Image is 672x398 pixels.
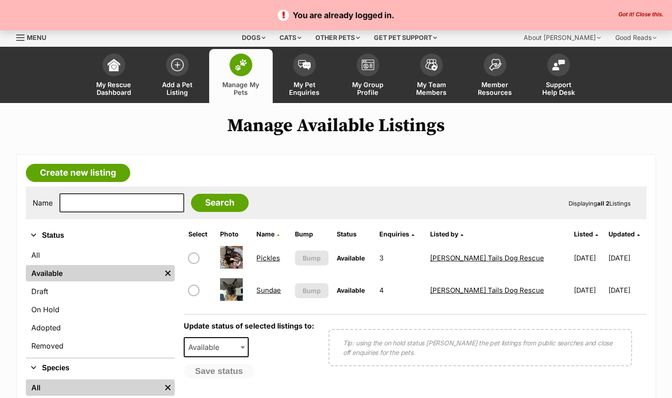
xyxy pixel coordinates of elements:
[16,29,53,45] a: Menu
[517,29,607,47] div: About [PERSON_NAME]
[108,59,120,71] img: dashboard-icon-eb2f2d2d3e046f16d808141f083e7271f6b2e854fb5c12c21221c1fb7104beca.svg
[538,81,579,96] span: Support Help Desk
[184,337,249,357] span: Available
[475,81,515,96] span: Member Resources
[26,245,175,358] div: Status
[608,242,646,274] td: [DATE]
[26,379,161,396] a: All
[337,286,365,294] span: Available
[27,34,46,41] span: Menu
[256,230,280,238] a: Name
[368,29,443,47] div: Get pet support
[569,200,631,207] span: Displaying Listings
[295,251,329,265] button: Bump
[256,230,275,238] span: Name
[235,59,247,71] img: manage-my-pets-icon-02211641906a0b7f246fdf0571729dbe1e7629f14944591b6c1af311fb30b64b.svg
[185,341,228,354] span: Available
[333,227,375,241] th: Status
[425,59,438,71] img: team-members-icon-5396bd8760b3fe7c0b43da4ab00e1e3bb1a5d9ba89233759b79545d2d3fc5d0d.svg
[574,230,598,238] a: Listed
[411,81,452,96] span: My Team Members
[216,227,252,241] th: Photo
[295,283,329,298] button: Bump
[303,286,321,295] span: Bump
[26,247,175,263] a: All
[157,81,198,96] span: Add a Pet Listing
[379,230,414,238] a: Enquiries
[184,321,314,330] label: Update status of selected listings to:
[171,59,184,71] img: add-pet-listing-icon-0afa8454b4691262ce3f59096e99ab1cd57d4a30225e0717b998d2c9b9846f56.svg
[400,49,463,103] a: My Team Members
[298,60,311,70] img: pet-enquiries-icon-7e3ad2cf08bfb03b45e93fb7055b45f3efa6380592205ae92323e6603595dc1f.svg
[608,275,646,306] td: [DATE]
[221,81,261,96] span: Manage My Pets
[597,200,609,207] strong: all 2
[376,242,426,274] td: 3
[256,286,281,295] a: Sundae
[9,9,663,21] p: You are already logged in.
[336,49,400,103] a: My Group Profile
[309,29,366,47] div: Other pets
[362,59,374,70] img: group-profile-icon-3fa3cf56718a62981997c0bc7e787c4b2cf8bcc04b72c1350f741eb67cf2f40e.svg
[161,379,175,396] a: Remove filter
[26,265,161,281] a: Available
[489,59,501,71] img: member-resources-icon-8e73f808a243e03378d46382f2149f9095a855e16c252ad45f914b54edf8863c.svg
[463,49,527,103] a: Member Resources
[209,49,273,103] a: Manage My Pets
[235,29,272,47] div: Dogs
[273,29,308,47] div: Cats
[161,265,175,281] a: Remove filter
[256,254,280,262] a: Pickles
[284,81,325,96] span: My Pet Enquiries
[379,230,409,238] span: translation missing: en.admin.listings.index.attributes.enquiries
[527,49,590,103] a: Support Help Desk
[184,364,255,378] button: Save status
[185,227,216,241] th: Select
[348,81,388,96] span: My Group Profile
[191,194,249,212] input: Search
[376,275,426,306] td: 4
[26,164,130,182] a: Create new listing
[146,49,209,103] a: Add a Pet Listing
[552,59,565,70] img: help-desk-icon-fdf02630f3aa405de69fd3d07c3f3aa587a6932b1a1747fa1d2bba05be0121f9.svg
[337,254,365,262] span: Available
[26,301,175,318] a: On Hold
[608,230,635,238] span: Updated
[608,230,640,238] a: Updated
[93,81,134,96] span: My Rescue Dashboard
[574,230,593,238] span: Listed
[26,362,175,374] button: Species
[343,338,618,357] p: Tip: using the on hold status [PERSON_NAME] the pet listings from public searches and close off e...
[26,319,175,336] a: Adopted
[26,283,175,300] a: Draft
[26,338,175,354] a: Removed
[273,49,336,103] a: My Pet Enquiries
[33,199,53,207] label: Name
[609,29,663,47] div: Good Reads
[430,286,544,295] a: [PERSON_NAME] Tails Dog Rescue
[26,230,175,241] button: Status
[303,253,321,263] span: Bump
[82,49,146,103] a: My Rescue Dashboard
[430,230,463,238] a: Listed by
[616,11,666,19] button: Close the banner
[430,230,458,238] span: Listed by
[430,254,544,262] a: [PERSON_NAME] Tails Dog Rescue
[570,242,608,274] td: [DATE]
[570,275,608,306] td: [DATE]
[291,227,332,241] th: Bump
